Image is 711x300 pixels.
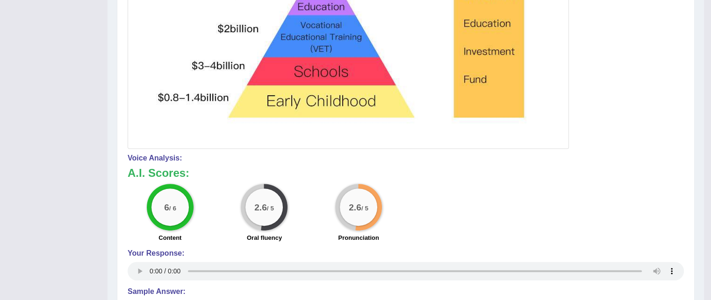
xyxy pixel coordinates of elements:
[169,205,176,212] small: / 6
[247,233,282,242] label: Oral fluency
[267,205,274,212] small: / 5
[128,154,684,162] h4: Voice Analysis:
[255,202,267,212] big: 2.6
[158,233,181,242] label: Content
[128,167,189,179] b: A.I. Scores:
[349,202,361,212] big: 2.6
[338,233,379,242] label: Pronunciation
[128,287,684,296] h4: Sample Answer:
[128,249,684,258] h4: Your Response:
[361,205,368,212] small: / 5
[164,202,169,212] big: 6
